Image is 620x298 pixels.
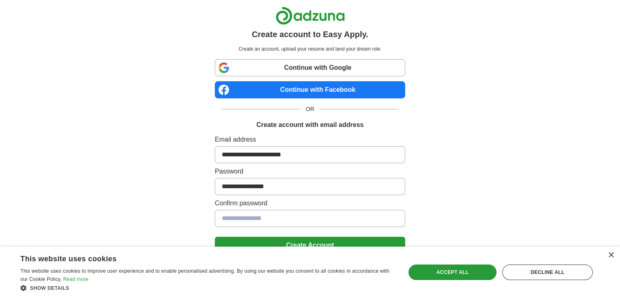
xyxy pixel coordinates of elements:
label: Confirm password [215,198,405,208]
label: Password [215,167,405,176]
button: Create Account [215,237,405,254]
img: Adzuna logo [276,7,345,25]
h1: Create account to Easy Apply. [252,28,368,40]
h1: Create account with email address [256,120,364,130]
span: This website uses cookies to improve user experience and to enable personalised advertising. By u... [20,268,389,282]
span: OR [301,105,319,113]
label: Email address [215,135,405,145]
a: Continue with Google [215,59,405,76]
a: Continue with Facebook [215,81,405,98]
span: Show details [30,285,69,291]
div: Show details [20,284,394,292]
div: Accept all [408,265,496,280]
p: Create an account, upload your resume and land your dream role. [216,45,404,53]
div: This website uses cookies [20,251,374,264]
div: Close [608,252,614,258]
a: Read more, opens a new window [63,276,88,282]
div: Decline all [502,265,593,280]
